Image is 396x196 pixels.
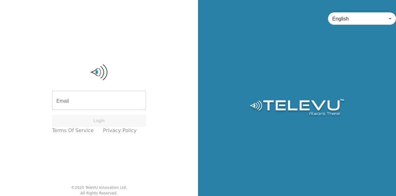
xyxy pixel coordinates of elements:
[328,10,396,27] div: English
[52,127,94,134] a: Terms of Service
[80,190,118,196] div: All Rights Reserved.
[52,63,146,82] img: Logo
[249,99,345,118] img: Logo
[71,185,127,190] div: © 2025 TeleVU Innovation Ltd.
[103,127,137,134] a: Privacy Policy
